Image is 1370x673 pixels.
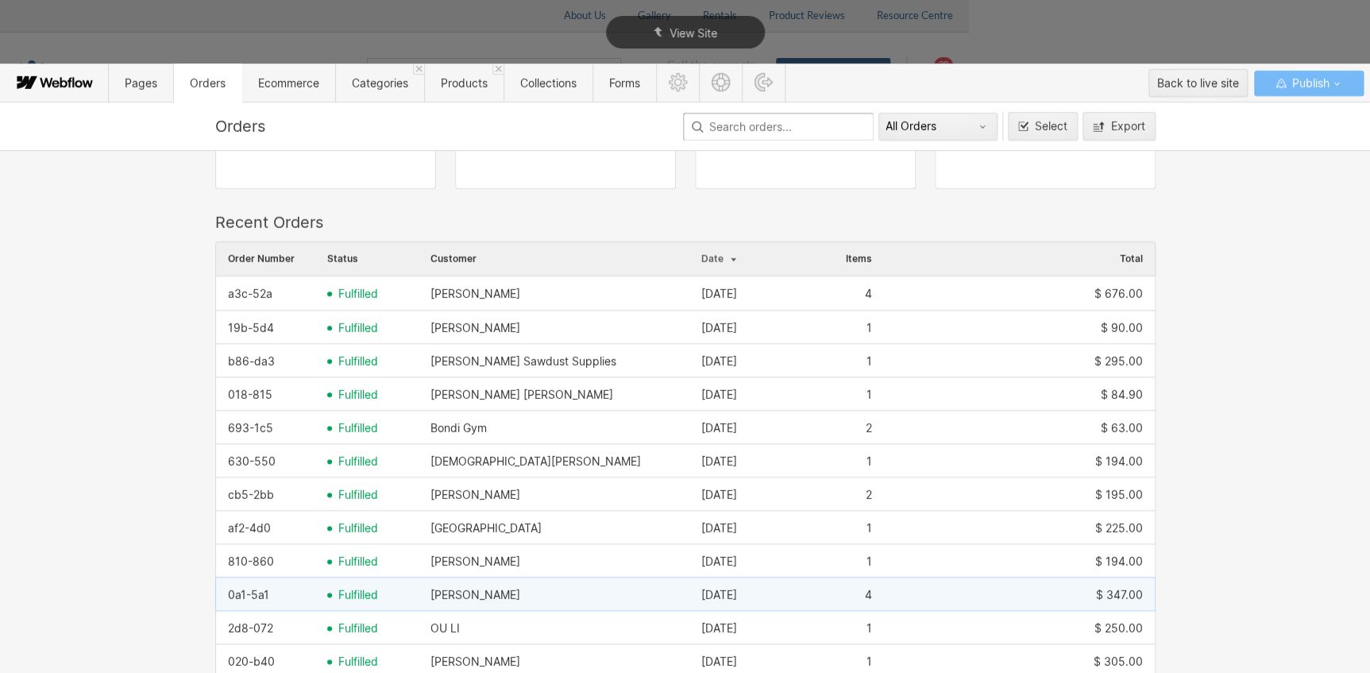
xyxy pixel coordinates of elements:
div: 693-1c5 [228,422,273,435]
div: [DATE] [701,422,737,435]
div: [PERSON_NAME] [430,656,520,668]
span: fulfilled [338,355,378,368]
span: fulfilled [338,455,378,468]
div: [DATE] [701,288,737,300]
div: row [215,510,1156,545]
div: 2 [866,489,872,501]
div: Orders [215,117,678,136]
div: [PERSON_NAME] [430,322,520,335]
button: Select [1008,112,1078,141]
span: Orders [190,76,226,90]
a: Close 'Products' tab [492,64,504,75]
div: row [215,410,1156,445]
div: Bondi Gym [430,422,487,435]
div: 2 [866,422,872,435]
div: row [215,543,1156,578]
div: $ 194.00 [1095,455,1143,468]
span: Total [1120,253,1143,265]
div: [DATE] [701,455,737,468]
div: 1 [866,555,872,568]
div: [PERSON_NAME] [430,489,520,501]
div: 4 [865,589,872,601]
span: Forms [609,76,640,90]
div: row [215,610,1156,645]
div: 1 [866,322,872,335]
div: [PERSON_NAME] [430,589,520,601]
input: Search orders... [683,113,874,141]
span: Order Number [228,253,295,265]
div: OU LI [430,622,460,635]
div: [DATE] [701,489,737,501]
span: fulfilled [338,522,378,535]
span: fulfilled [338,656,378,668]
div: Export [1111,120,1145,133]
div: 1 [866,455,872,468]
span: Date [701,253,724,265]
div: $ 676.00 [1094,288,1143,300]
div: row [215,577,1156,612]
div: $ 305.00 [1094,656,1143,668]
div: [GEOGRAPHIC_DATA] [430,522,542,535]
div: [DEMOGRAPHIC_DATA][PERSON_NAME] [430,455,641,468]
span: fulfilled [338,288,378,300]
div: $ 225.00 [1095,522,1143,535]
span: fulfilled [338,389,378,401]
span: View Site [670,26,717,40]
div: All Orders [886,120,976,133]
div: 1 [866,355,872,368]
span: fulfilled [338,489,378,501]
div: $ 195.00 [1095,489,1143,501]
span: Collections [520,76,577,90]
div: row [215,277,1156,311]
div: row [215,377,1156,412]
div: 1 [866,656,872,668]
div: Back to live site [1157,72,1239,95]
div: a3c-52a [228,288,272,300]
div: [PERSON_NAME] [430,288,520,300]
div: [DATE] [701,355,737,368]
div: $ 90.00 [1101,322,1143,335]
div: 1 [866,389,872,401]
div: [DATE] [701,389,737,401]
span: Status [327,253,358,265]
a: Close 'Categories' tab [413,64,424,75]
div: [DATE] [701,622,737,635]
button: Publish [1254,71,1364,96]
span: Publish [1288,72,1329,95]
div: [DATE] [701,555,737,568]
div: 0a1-5a1 [228,589,269,601]
span: Products [441,76,488,90]
div: [DATE] [701,522,737,535]
div: [DATE] [701,656,737,668]
div: row [215,343,1156,378]
span: Text us [6,38,49,53]
span: Items [846,253,872,265]
div: 4 [865,288,872,300]
div: $ 347.00 [1096,589,1143,601]
div: [PERSON_NAME] [PERSON_NAME] [430,389,613,401]
div: b86-da3 [228,355,275,368]
div: $ 63.00 [1101,422,1143,435]
div: row [215,443,1156,478]
div: 018-815 [228,389,272,401]
div: 020-b40 [228,656,275,668]
button: Back to live site [1148,69,1248,97]
span: fulfilled [338,589,378,601]
div: 1 [866,622,872,635]
div: $ 194.00 [1095,555,1143,568]
span: Pages [125,76,157,90]
span: fulfilled [338,322,378,335]
div: af2-4d0 [228,522,271,535]
div: 630-550 [228,455,276,468]
button: Export [1082,112,1156,141]
div: Recent Orders [215,213,1156,232]
span: fulfilled [338,555,378,568]
div: $ 250.00 [1094,622,1143,635]
div: row [215,477,1156,512]
div: $ 295.00 [1094,355,1143,368]
span: fulfilled [338,622,378,635]
div: 1 [866,522,872,535]
div: Date [689,242,824,276]
span: fulfilled [338,422,378,435]
div: 19b-5d4 [228,322,274,335]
